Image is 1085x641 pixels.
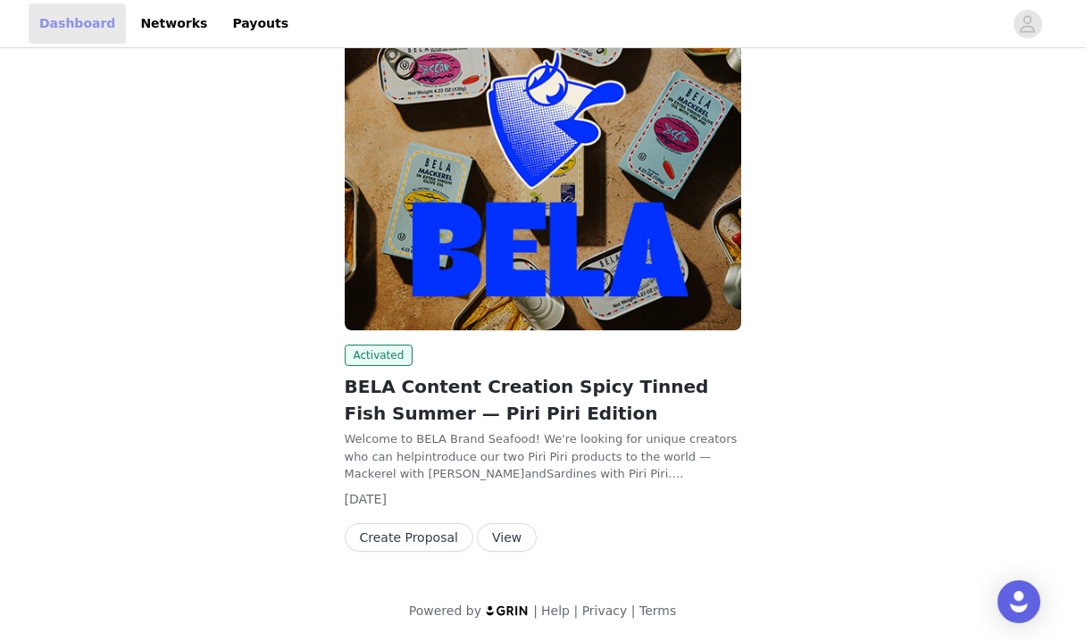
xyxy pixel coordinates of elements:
h2: BELA Content Creation Spicy Tinned Fish Summer — Piri Piri Edition [345,373,741,427]
a: View [477,531,537,545]
span: Activated [345,345,413,366]
a: Payouts [221,4,299,44]
img: BELA Brand Seafood [345,33,741,330]
div: avatar [1019,10,1036,38]
a: Networks [129,4,218,44]
a: Privacy [582,604,628,618]
a: Dashboard [29,4,126,44]
a: Terms [639,604,676,618]
div: Open Intercom Messenger [997,580,1040,623]
span: introduce our two Piri Piri products to the world — [421,450,711,463]
a: Help [541,604,570,618]
span: [DATE] [345,492,387,506]
button: Create Proposal [345,523,473,552]
span: | [631,604,636,618]
span: | [573,604,578,618]
span: and [524,467,546,480]
img: logo [485,604,530,616]
span: | [533,604,538,618]
p: Welcome to BELA Brand Seafood! We're looking for unique creators who can help Mackerel with [PERS... [345,430,741,483]
span: Powered by [409,604,481,618]
button: View [477,523,537,552]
